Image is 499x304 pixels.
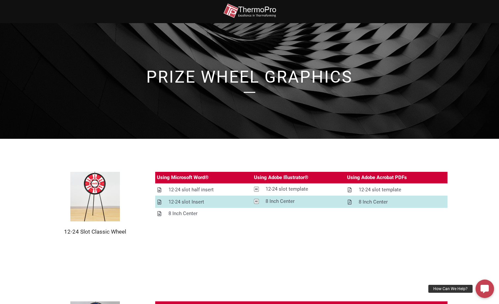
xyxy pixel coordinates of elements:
a: 12-24 slot Insert [155,196,252,208]
div: 8 Inch Center [168,209,197,218]
a: 12-24 slot half insert [155,184,252,196]
div: Using Adobe Illustrator® [254,173,308,182]
div: How Can We Help? [428,285,473,293]
div: 12-24 slot Insert [168,198,204,206]
div: 12-24 slot half insert [168,186,214,194]
div: 12-24 slot template [359,186,401,194]
a: 12-24 slot template [252,183,346,195]
a: 8 Inch Center [345,196,447,208]
div: 8 Inch Center [359,198,388,206]
div: Using Microsoft Word® [157,173,209,182]
a: How Can We Help? [476,280,494,298]
div: Using Adobe Acrobat PDFs [347,173,407,182]
a: 8 Inch Center [252,196,346,207]
img: thermopro-logo-non-iso [223,3,276,18]
h2: 12-24 Slot Classic Wheel [52,228,139,235]
a: 8 Inch Center [155,208,252,219]
div: 12-24 slot template [266,185,308,193]
div: 8 Inch Center [266,197,295,206]
a: 12-24 slot template [345,184,447,196]
h1: prize Wheel Graphics [61,69,438,85]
